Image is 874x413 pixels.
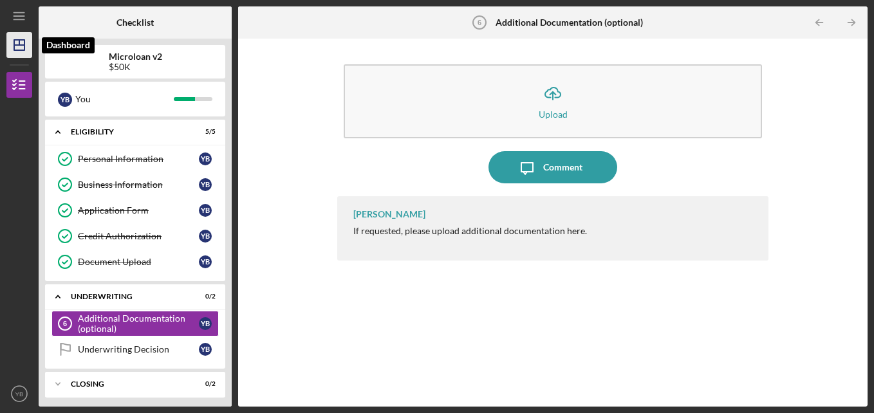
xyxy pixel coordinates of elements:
b: Checklist [116,17,154,28]
div: Underwriting Decision [78,344,199,354]
div: Credit Authorization [78,231,199,241]
b: Microloan v2 [109,51,162,62]
button: YB [6,381,32,407]
div: Upload [539,109,568,119]
div: You [75,88,174,110]
div: Y B [199,317,212,330]
b: Additional Documentation (optional) [496,17,643,28]
div: 0 / 2 [192,293,216,300]
div: Comment [543,151,582,183]
a: Underwriting DecisionYB [51,336,219,362]
div: $50K [109,62,162,72]
div: Closing [71,380,183,388]
text: YB [15,390,24,398]
a: 6Additional Documentation (optional)YB [51,311,219,336]
div: Y B [199,204,212,217]
div: 0 / 2 [192,380,216,388]
tspan: 6 [63,320,67,327]
div: [PERSON_NAME] [353,209,425,219]
div: Y B [199,255,212,268]
div: Underwriting [71,293,183,300]
div: If requested, please upload additional documentation here. [353,226,587,236]
a: Business InformationYB [51,172,219,197]
div: 5 / 5 [192,128,216,136]
div: Eligibility [71,128,183,136]
div: Document Upload [78,257,199,267]
div: Y B [199,230,212,243]
div: Additional Documentation (optional) [78,313,199,334]
a: Personal InformationYB [51,146,219,172]
button: Comment [488,151,617,183]
button: Upload [344,64,763,138]
div: Y B [199,343,212,356]
div: Y B [58,93,72,107]
div: Application Form [78,205,199,216]
div: Personal Information [78,154,199,164]
tspan: 6 [477,19,481,26]
div: Y B [199,178,212,191]
div: Business Information [78,179,199,190]
a: Application FormYB [51,197,219,223]
a: Document UploadYB [51,249,219,275]
a: Credit AuthorizationYB [51,223,219,249]
div: Y B [199,152,212,165]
